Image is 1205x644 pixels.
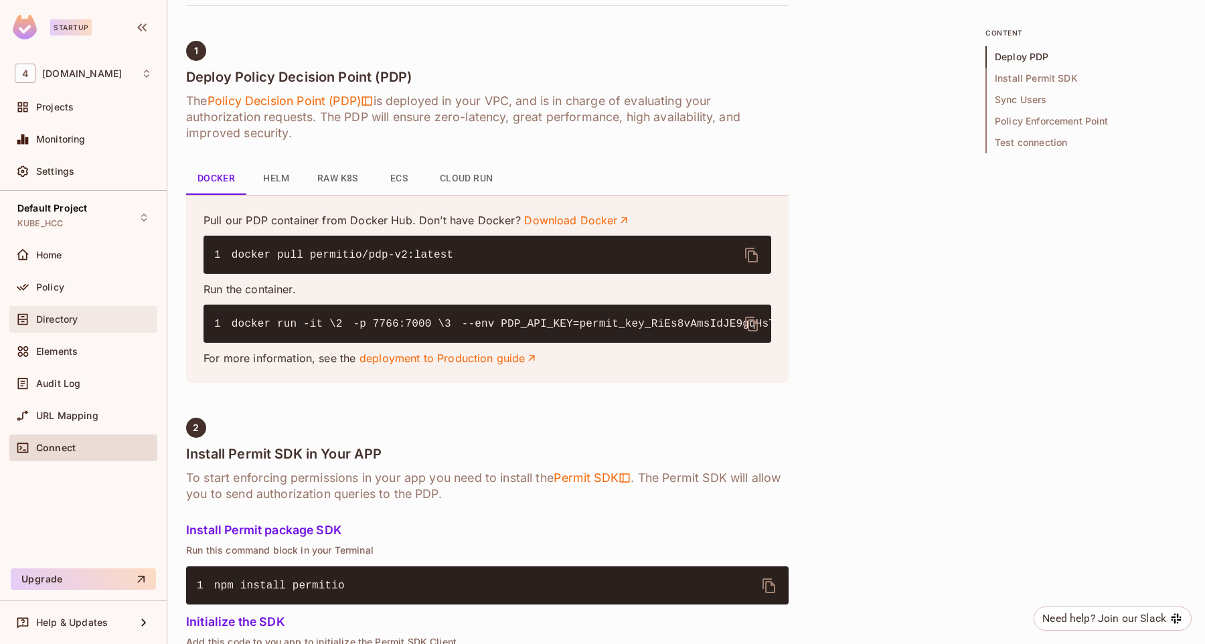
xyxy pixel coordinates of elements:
[50,19,92,35] div: Startup
[985,68,1186,89] span: Install Permit SDK
[186,446,789,462] h4: Install Permit SDK in Your APP
[36,282,64,293] span: Policy
[359,351,538,366] a: deployment to Production guide
[736,239,768,271] button: delete
[753,570,785,602] button: delete
[985,132,1186,153] span: Test connection
[445,316,462,332] span: 3
[232,249,454,261] span: docker pull permitio/pdp-v2:latest
[369,163,429,195] button: ECS
[186,93,789,141] h6: The is deployed in your VPC, and is in charge of evaluating your authorization requests. The PDP ...
[186,615,789,629] h5: Initialize the SDK
[214,316,232,332] span: 1
[36,346,78,357] span: Elements
[13,15,37,39] img: SReyMgAAAABJRU5ErkJggg==
[554,470,631,486] span: Permit SDK
[36,314,78,325] span: Directory
[186,524,789,537] h5: Install Permit package SDK
[36,442,76,453] span: Connect
[36,166,74,177] span: Settings
[204,213,771,228] p: Pull our PDP container from Docker Hub. Don’t have Docker?
[36,250,62,260] span: Home
[194,46,198,56] span: 1
[36,410,98,421] span: URL Mapping
[36,102,74,112] span: Projects
[214,247,232,263] span: 1
[232,318,336,330] span: docker run -it \
[193,422,199,433] span: 2
[15,64,35,83] span: 4
[17,218,63,229] span: KUBE_HCC
[11,568,156,590] button: Upgrade
[186,545,789,556] p: Run this command block in your Terminal
[985,46,1186,68] span: Deploy PDP
[42,68,122,79] span: Workspace: 46labs.com
[524,213,630,228] a: Download Docker
[985,27,1186,38] p: content
[36,378,80,389] span: Audit Log
[985,110,1186,132] span: Policy Enforcement Point
[1042,611,1166,627] div: Need help? Join our Slack
[736,308,768,340] button: delete
[214,580,345,592] span: npm install permitio
[36,134,86,145] span: Monitoring
[186,163,246,195] button: Docker
[207,93,373,109] span: Policy Decision Point (PDP)
[429,163,504,195] button: Cloud Run
[336,316,353,332] span: 2
[36,617,108,628] span: Help & Updates
[204,351,771,366] p: For more information, see the
[186,69,789,85] h4: Deploy Policy Decision Point (PDP)
[197,578,214,594] span: 1
[186,470,789,502] h6: To start enforcing permissions in your app you need to install the . The Permit SDK will allow yo...
[204,282,771,297] p: Run the container.
[985,89,1186,110] span: Sync Users
[246,163,307,195] button: Helm
[17,203,87,214] span: Default Project
[307,163,369,195] button: Raw K8s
